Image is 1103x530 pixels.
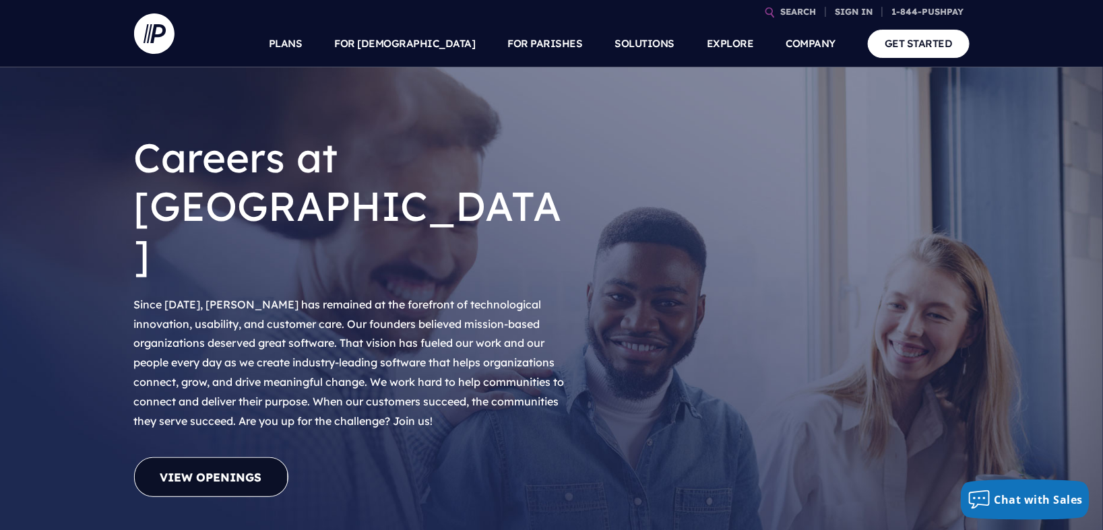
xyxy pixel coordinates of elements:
[335,20,476,67] a: FOR [DEMOGRAPHIC_DATA]
[134,123,572,290] h1: Careers at [GEOGRAPHIC_DATA]
[134,457,288,497] a: View Openings
[615,20,675,67] a: SOLUTIONS
[707,20,754,67] a: EXPLORE
[786,20,836,67] a: COMPANY
[269,20,303,67] a: PLANS
[995,492,1083,507] span: Chat with Sales
[508,20,583,67] a: FOR PARISHES
[961,479,1090,520] button: Chat with Sales
[868,30,970,57] a: GET STARTED
[134,298,565,428] span: Since [DATE], [PERSON_NAME] has remained at the forefront of technological innovation, usability,...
